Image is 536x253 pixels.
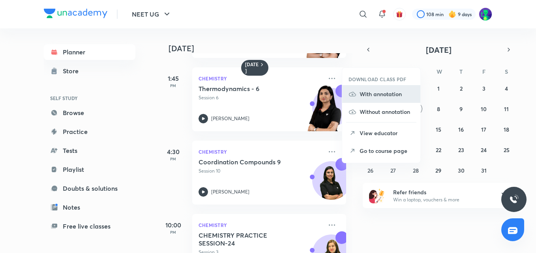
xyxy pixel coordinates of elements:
[360,147,414,155] p: Go to course page
[459,105,463,113] abbr: October 9, 2025
[458,167,465,174] abbr: October 30, 2025
[303,85,346,139] img: unacademy
[199,85,297,93] h5: Thermodynamics - 6
[505,85,508,92] abbr: October 4, 2025
[127,6,176,22] button: NEET UG
[157,83,189,88] p: PM
[44,218,135,234] a: Free live classes
[426,45,452,55] span: [DATE]
[432,143,445,156] button: October 22, 2025
[478,143,490,156] button: October 24, 2025
[44,91,135,105] h6: SELF STUDY
[199,231,297,247] h5: CHEMISTRY PRACTICE SESSION-24
[432,102,445,115] button: October 8, 2025
[478,82,490,95] button: October 3, 2025
[455,123,467,136] button: October 16, 2025
[44,9,107,20] a: Company Logo
[435,167,441,174] abbr: October 29, 2025
[169,44,354,53] h4: [DATE]
[313,166,350,203] img: Avatar
[199,74,322,83] p: Chemistry
[436,146,441,154] abbr: October 22, 2025
[479,7,492,21] img: Kaushiki Srivastava
[44,105,135,121] a: Browse
[432,164,445,177] button: October 29, 2025
[44,162,135,177] a: Playlist
[481,146,487,154] abbr: October 24, 2025
[199,94,322,101] p: Session 6
[500,82,513,95] button: October 4, 2025
[458,126,464,133] abbr: October 16, 2025
[455,82,467,95] button: October 2, 2025
[481,126,486,133] abbr: October 17, 2025
[437,68,442,75] abbr: Wednesday
[44,63,135,79] a: Store
[413,167,419,174] abbr: October 28, 2025
[393,188,490,196] h6: Refer friends
[157,74,189,83] h5: 1:45
[199,158,297,166] h5: Coordination Compounds 9
[478,102,490,115] button: October 10, 2025
[481,167,487,174] abbr: October 31, 2025
[44,124,135,140] a: Practice
[455,102,467,115] button: October 9, 2025
[459,68,463,75] abbr: Thursday
[437,85,440,92] abbr: October 1, 2025
[367,167,373,174] abbr: October 26, 2025
[199,167,322,175] p: Session 10
[157,147,189,156] h5: 4:30
[455,143,467,156] button: October 23, 2025
[211,188,249,195] p: [PERSON_NAME]
[393,196,490,203] p: Win a laptop, vouchers & more
[199,220,322,230] p: Chemistry
[478,123,490,136] button: October 17, 2025
[504,105,509,113] abbr: October 11, 2025
[44,199,135,215] a: Notes
[44,9,107,18] img: Company Logo
[369,188,385,203] img: referral
[44,44,135,60] a: Planner
[505,68,508,75] abbr: Saturday
[245,61,259,74] h6: [DATE]
[157,220,189,230] h5: 10:00
[63,66,83,76] div: Store
[396,11,403,18] img: avatar
[458,146,464,154] abbr: October 23, 2025
[437,105,440,113] abbr: October 8, 2025
[360,129,414,137] p: View educator
[436,126,441,133] abbr: October 15, 2025
[349,76,407,83] h6: DOWNLOAD CLASS PDF
[364,164,377,177] button: October 26, 2025
[504,126,509,133] abbr: October 18, 2025
[157,230,189,234] p: PM
[500,143,513,156] button: October 25, 2025
[393,8,406,20] button: avatar
[460,85,463,92] abbr: October 2, 2025
[455,164,467,177] button: October 30, 2025
[360,108,414,116] p: Without annotation
[374,44,503,55] button: [DATE]
[482,85,485,92] abbr: October 3, 2025
[500,102,513,115] button: October 11, 2025
[482,68,485,75] abbr: Friday
[387,164,399,177] button: October 27, 2025
[432,82,445,95] button: October 1, 2025
[504,146,510,154] abbr: October 25, 2025
[390,167,396,174] abbr: October 27, 2025
[211,115,249,122] p: [PERSON_NAME]
[509,195,519,204] img: ttu
[44,143,135,158] a: Tests
[199,147,322,156] p: Chemistry
[448,10,456,18] img: streak
[44,180,135,196] a: Doubts & solutions
[500,123,513,136] button: October 18, 2025
[360,90,414,98] p: With annotation
[410,164,422,177] button: October 28, 2025
[478,164,490,177] button: October 31, 2025
[157,156,189,161] p: PM
[432,123,445,136] button: October 15, 2025
[481,105,487,113] abbr: October 10, 2025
